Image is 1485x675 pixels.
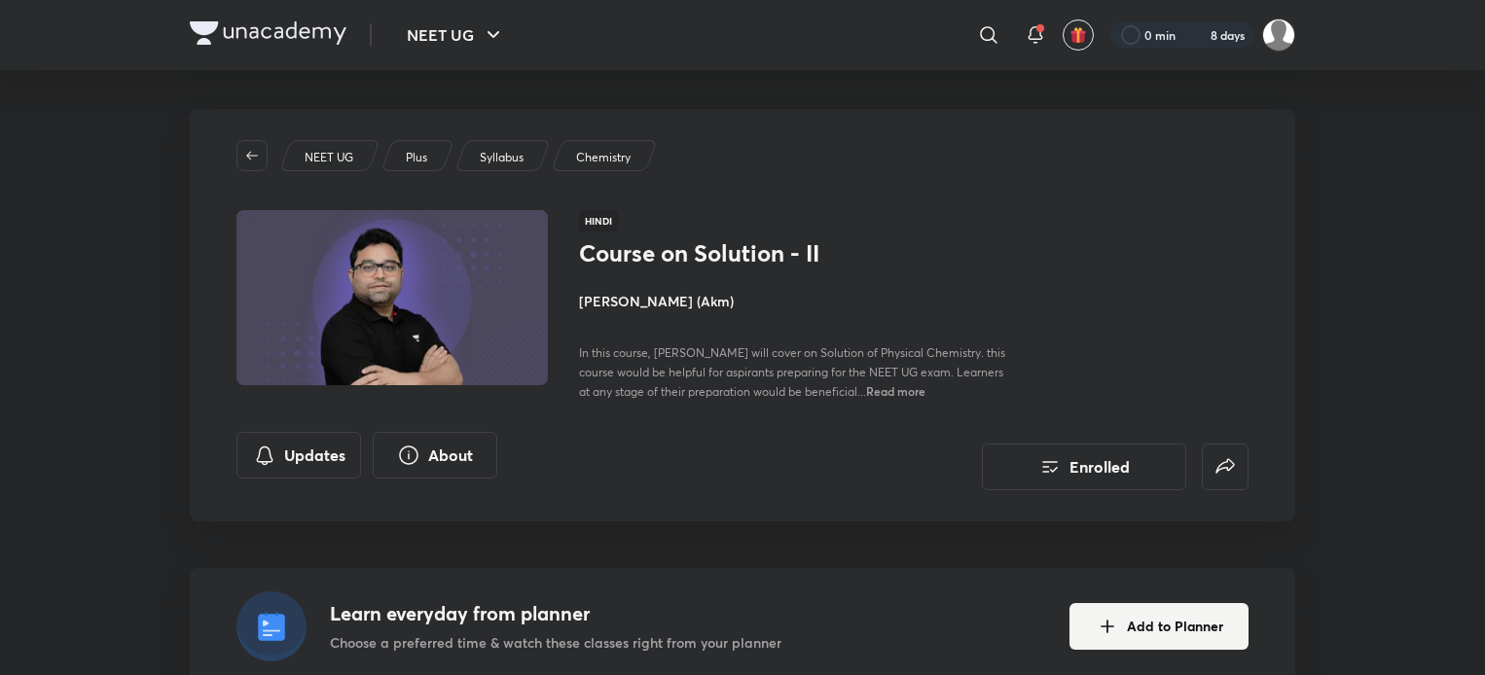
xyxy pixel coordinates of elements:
span: In this course, [PERSON_NAME] will cover on Solution of Physical Chemistry. this course would be ... [579,345,1005,399]
p: Choose a preferred time & watch these classes right from your planner [330,632,781,653]
p: NEET UG [305,149,353,166]
button: NEET UG [395,16,517,54]
p: Syllabus [480,149,524,166]
img: Company Logo [190,21,346,45]
span: Read more [866,383,925,399]
button: Updates [236,432,361,479]
p: Plus [406,149,427,166]
h4: [PERSON_NAME] (Akm) [579,291,1015,311]
a: Company Logo [190,21,346,50]
a: Syllabus [477,149,527,166]
h1: Course on Solution - II [579,239,897,267]
button: About [373,432,497,479]
h4: Learn everyday from planner [330,599,781,628]
img: avatar [1069,26,1087,44]
img: Thumbnail [234,208,551,387]
a: Plus [403,149,431,166]
a: Chemistry [573,149,634,166]
img: streak [1187,25,1207,45]
button: avatar [1063,19,1094,51]
p: Chemistry [576,149,631,166]
span: Hindi [579,210,618,231]
button: false [1202,444,1249,490]
button: Add to Planner [1069,603,1249,650]
a: NEET UG [302,149,357,166]
img: surabhi [1262,18,1295,52]
button: Enrolled [982,444,1186,490]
